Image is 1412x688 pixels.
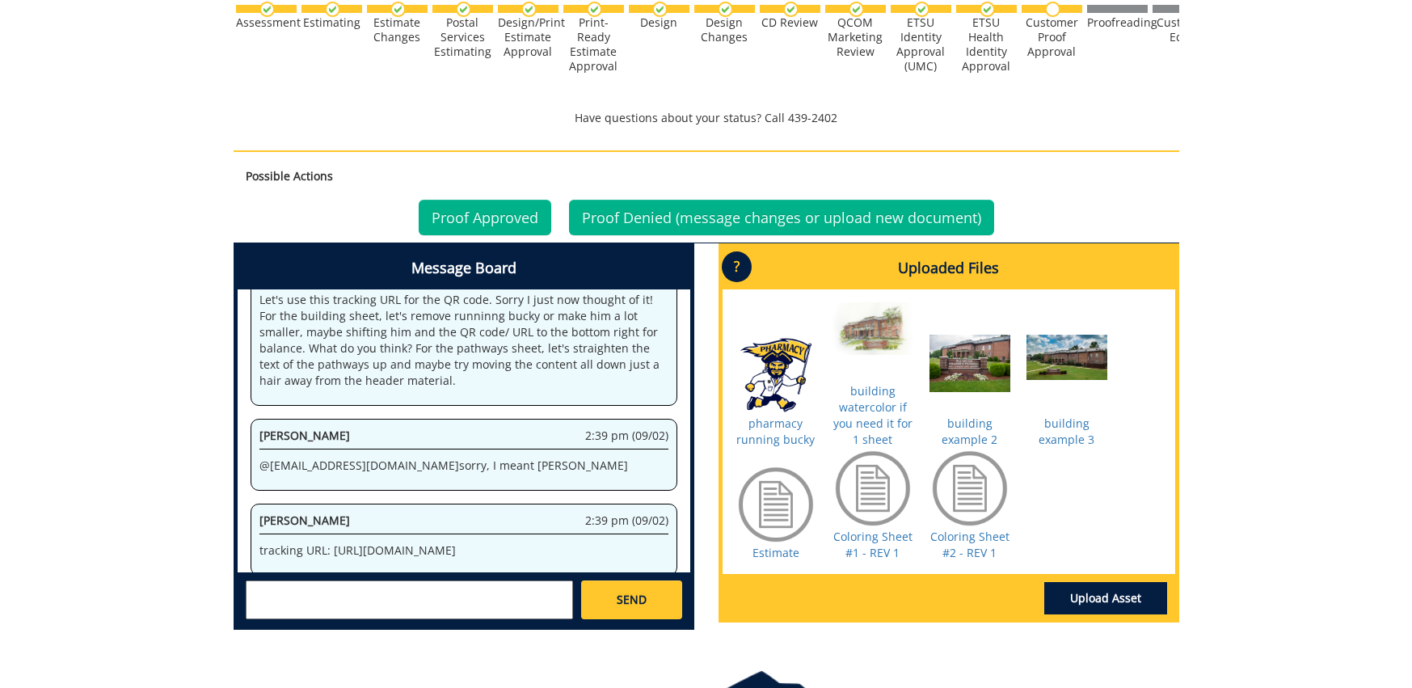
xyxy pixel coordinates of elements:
[629,15,689,30] div: Design
[718,2,733,17] img: checkmark
[833,383,913,447] a: building watercolor if you need it for 1 sheet
[1153,15,1213,44] div: Customer Edits
[390,2,406,17] img: checkmark
[259,428,350,443] span: [PERSON_NAME]
[760,15,820,30] div: CD Review
[236,15,297,30] div: Assessment
[942,416,997,447] a: building example 2
[246,168,333,184] strong: Possible Actions
[833,529,913,560] a: Coloring Sheet #1 - REV 1
[259,2,275,17] img: checkmark
[914,2,929,17] img: checkmark
[1087,15,1148,30] div: Proofreading
[722,251,752,282] p: ?
[456,2,471,17] img: checkmark
[419,200,551,235] a: Proof Approved
[891,15,951,74] div: ETSU Identity Approval (UMC)
[246,580,573,619] textarea: messageToSend
[1039,416,1094,447] a: building example 3
[652,2,668,17] img: checkmark
[581,580,681,619] a: SEND
[521,2,537,17] img: checkmark
[563,15,624,74] div: Print-Ready Estimate Approval
[1045,2,1060,17] img: no
[930,529,1009,560] a: Coloring Sheet #2 - REV 1
[259,542,668,559] p: tracking URL: [URL][DOMAIN_NAME]
[585,428,668,444] span: 2:39 pm (09/02)
[238,247,690,289] h4: Message Board
[783,2,799,17] img: checkmark
[617,592,647,608] span: SEND
[325,2,340,17] img: checkmark
[259,276,668,389] p: @ [EMAIL_ADDRESS][DOMAIN_NAME] Hi [PERSON_NAME], Great first draft. Let's use this tracking URL f...
[736,416,815,447] a: pharmacy running bucky
[367,15,428,44] div: Estimate Changes
[694,15,755,44] div: Design Changes
[723,247,1175,289] h4: Uploaded Files
[849,2,864,17] img: checkmark
[980,2,995,17] img: checkmark
[432,15,493,59] div: Postal Services Estimating
[259,513,350,528] span: [PERSON_NAME]
[498,15,558,59] div: Design/Print Estimate Approval
[585,513,668,529] span: 2:39 pm (09/02)
[301,15,362,30] div: Estimating
[569,200,994,235] a: Proof Denied (message changes or upload new document)
[587,2,602,17] img: checkmark
[259,458,668,474] p: @ [EMAIL_ADDRESS][DOMAIN_NAME] sorry, I meant [PERSON_NAME]
[825,15,886,59] div: QCOM Marketing Review
[1022,15,1082,59] div: Customer Proof Approval
[234,110,1179,126] p: Have questions about your status? Call 439-2402
[1044,582,1167,614] a: Upload Asset
[752,545,799,560] a: Estimate
[956,15,1017,74] div: ETSU Health Identity Approval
